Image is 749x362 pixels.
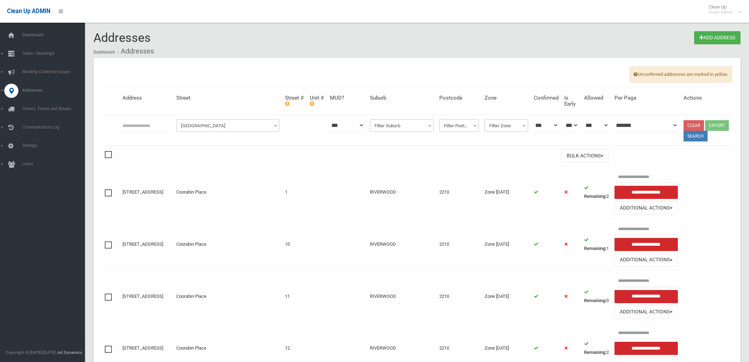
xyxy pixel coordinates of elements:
span: Addresses [93,30,151,45]
td: 2210 [436,218,482,271]
a: [STREET_ADDRESS] [122,241,163,247]
td: Zone [DATE] [482,218,531,271]
button: Bulk Actions [561,149,609,162]
span: Filter Zone [485,119,528,132]
h4: Address [122,95,171,101]
span: Dashboard [20,33,91,38]
td: 10 [282,218,307,271]
button: Additional Actions [614,254,678,267]
a: Dashboard [93,50,115,55]
td: 2 [581,166,612,218]
button: Additional Actions [614,201,678,215]
td: Zone [DATE] [482,166,531,218]
h4: Street [176,95,279,101]
td: 1 [282,166,307,218]
strong: Remaining: [584,298,606,303]
span: Unconfirmed addresses are marked in yellow. [630,66,732,83]
h4: Allowed [584,95,609,101]
span: Communication Log [20,125,91,130]
h4: Suburb [370,95,434,101]
a: [STREET_ADDRESS] [122,189,163,195]
span: Clean Up ADMIN [7,8,50,15]
span: Filter Street [176,119,279,132]
td: 2210 [436,166,482,218]
h4: Street # [285,95,304,107]
a: Add Address [694,31,741,44]
td: 0 [581,270,612,322]
span: Booking Collection Issues [20,69,91,74]
span: Filter Postcode [439,119,479,132]
span: Tasks / Bookings [20,51,91,56]
li: Addresses [116,45,154,58]
h4: Unit # [310,95,324,107]
span: Settings [20,143,91,148]
button: Export [705,120,729,131]
span: Copyright © [DATE]-[DATE] [6,350,56,355]
a: [STREET_ADDRESS] [122,345,163,351]
small: Super Admin [709,10,733,15]
h4: MUD? [330,95,365,101]
button: Additional Actions [614,306,678,319]
span: Filter Street [178,121,278,131]
td: 11 [282,270,307,322]
h4: Per Page [614,95,678,101]
td: 1 [581,218,612,271]
td: Coorabin Place [173,218,282,271]
span: Filter Zone [486,121,526,131]
h4: Zone [485,95,528,101]
button: Search [684,131,708,141]
td: Coorabin Place [173,166,282,218]
a: Clear [684,120,704,131]
span: Addresses [20,88,91,93]
a: [STREET_ADDRESS] [122,294,163,299]
td: RIVERWOOD [367,270,436,322]
strong: Jet Dynamics [57,350,82,355]
h4: Is Early [564,95,578,107]
h4: Confirmed [534,95,559,101]
strong: Remaining: [584,194,606,199]
span: Filter Suburb [370,119,434,132]
td: RIVERWOOD [367,218,436,271]
span: Filter Suburb [372,121,432,131]
span: Clean Up [705,4,740,15]
td: Zone [DATE] [482,270,531,322]
strong: Remaining: [584,350,606,355]
td: RIVERWOOD [367,166,436,218]
span: Drivers, Trucks and Routes [20,106,91,111]
h4: Postcode [439,95,479,101]
span: Users [20,162,91,167]
span: Filter Postcode [441,121,477,131]
td: Coorabin Place [173,270,282,322]
strong: Remaining: [584,246,606,251]
h4: Actions [684,95,729,101]
td: 2210 [436,270,482,322]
